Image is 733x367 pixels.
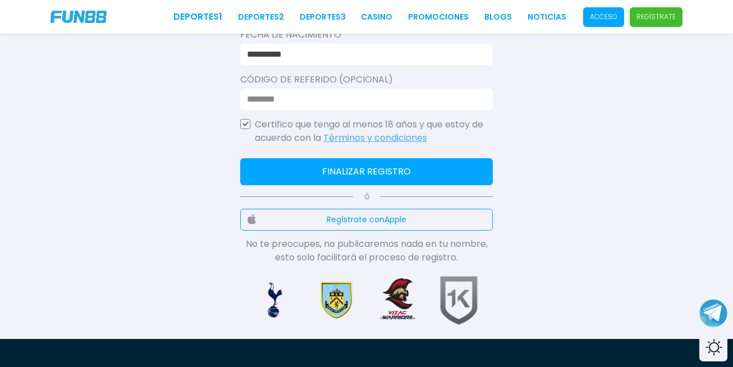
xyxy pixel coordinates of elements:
label: Código de Referido (Opcional) [240,73,493,86]
img: Sponsor [434,276,484,326]
a: CASINO [361,11,392,23]
div: Switch theme [699,333,727,361]
img: Sponsor [372,276,423,326]
a: Promociones [408,11,469,23]
button: Finalizar registro [240,158,493,185]
p: No te preocupes, no publicaremos nada en tu nombre, esto solo facilitará el proceso de registro. [240,237,493,264]
img: Company Logo [51,11,107,23]
a: Deportes2 [238,11,284,23]
button: Join telegram channel [699,299,727,328]
a: NOTICIAS [528,11,566,23]
a: BLOGS [484,11,512,23]
img: Sponsor [311,276,361,326]
p: Acceso [590,12,617,22]
p: Regístrate [636,12,676,22]
p: Certifico que tengo al menos 18 años y que estoy de acuerdo con la [255,118,493,145]
img: Sponsor [249,276,300,326]
a: Deportes1 [173,10,222,24]
p: Ó [240,192,493,202]
label: Fecha de Nacimiento [240,28,493,42]
button: Regístrate conApple [240,209,493,231]
a: Deportes3 [300,11,346,23]
a: Términos y condiciones [323,131,427,144]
